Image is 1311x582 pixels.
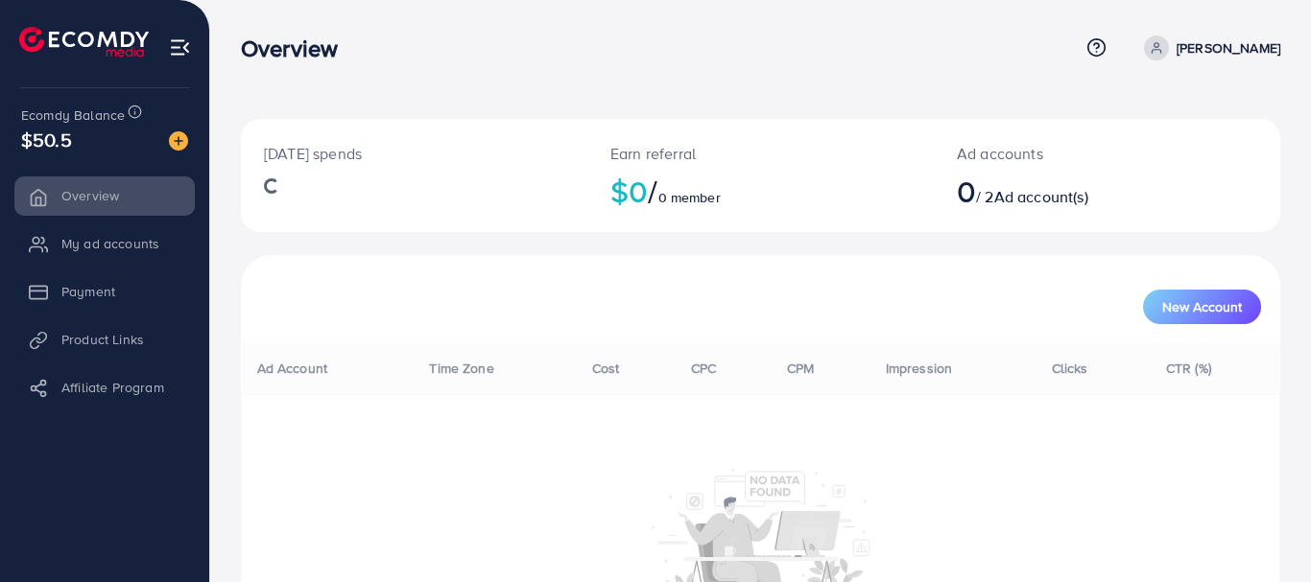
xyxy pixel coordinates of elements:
[994,186,1088,207] span: Ad account(s)
[658,188,721,207] span: 0 member
[21,105,125,125] span: Ecomdy Balance
[610,173,911,209] h2: $0
[169,131,188,151] img: image
[1136,35,1280,60] a: [PERSON_NAME]
[957,173,1171,209] h2: / 2
[610,142,911,165] p: Earn referral
[264,142,564,165] p: [DATE] spends
[1177,36,1280,59] p: [PERSON_NAME]
[1162,300,1242,314] span: New Account
[957,169,976,213] span: 0
[19,27,149,57] img: logo
[169,36,191,58] img: menu
[957,142,1171,165] p: Ad accounts
[648,169,657,213] span: /
[21,126,72,153] span: $50.5
[1143,290,1261,324] button: New Account
[241,35,353,62] h3: Overview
